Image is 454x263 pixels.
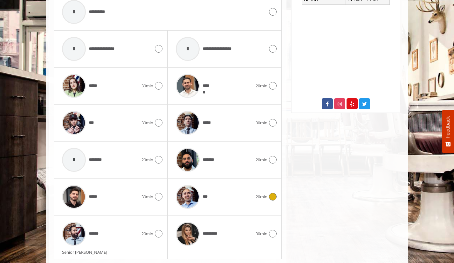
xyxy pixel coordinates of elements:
[256,83,267,89] span: 20min
[445,116,451,138] span: Feedback
[256,157,267,163] span: 20min
[141,157,153,163] span: 20min
[141,230,153,237] span: 20min
[62,249,110,255] span: Senior [PERSON_NAME]
[256,230,267,237] span: 30min
[141,194,153,200] span: 30min
[141,120,153,126] span: 30min
[256,120,267,126] span: 30min
[141,83,153,89] span: 30min
[256,194,267,200] span: 20min
[442,110,454,153] button: Feedback - Show survey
